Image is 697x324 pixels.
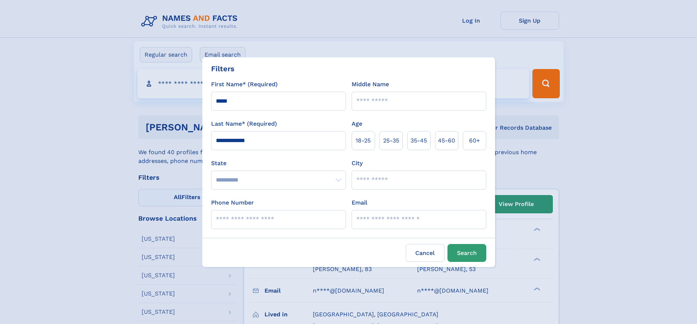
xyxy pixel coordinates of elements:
button: Search [447,244,486,262]
label: Last Name* (Required) [211,119,277,128]
span: 35‑45 [411,136,427,145]
label: Cancel [406,244,445,262]
div: Filters [211,63,235,74]
label: Age [352,119,362,128]
label: First Name* (Required) [211,80,278,89]
label: State [211,159,346,168]
label: City [352,159,363,168]
span: 45‑60 [438,136,455,145]
span: 25‑35 [383,136,399,145]
label: Middle Name [352,80,389,89]
span: 18‑25 [356,136,371,145]
span: 60+ [469,136,480,145]
label: Phone Number [211,198,254,207]
label: Email [352,198,367,207]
